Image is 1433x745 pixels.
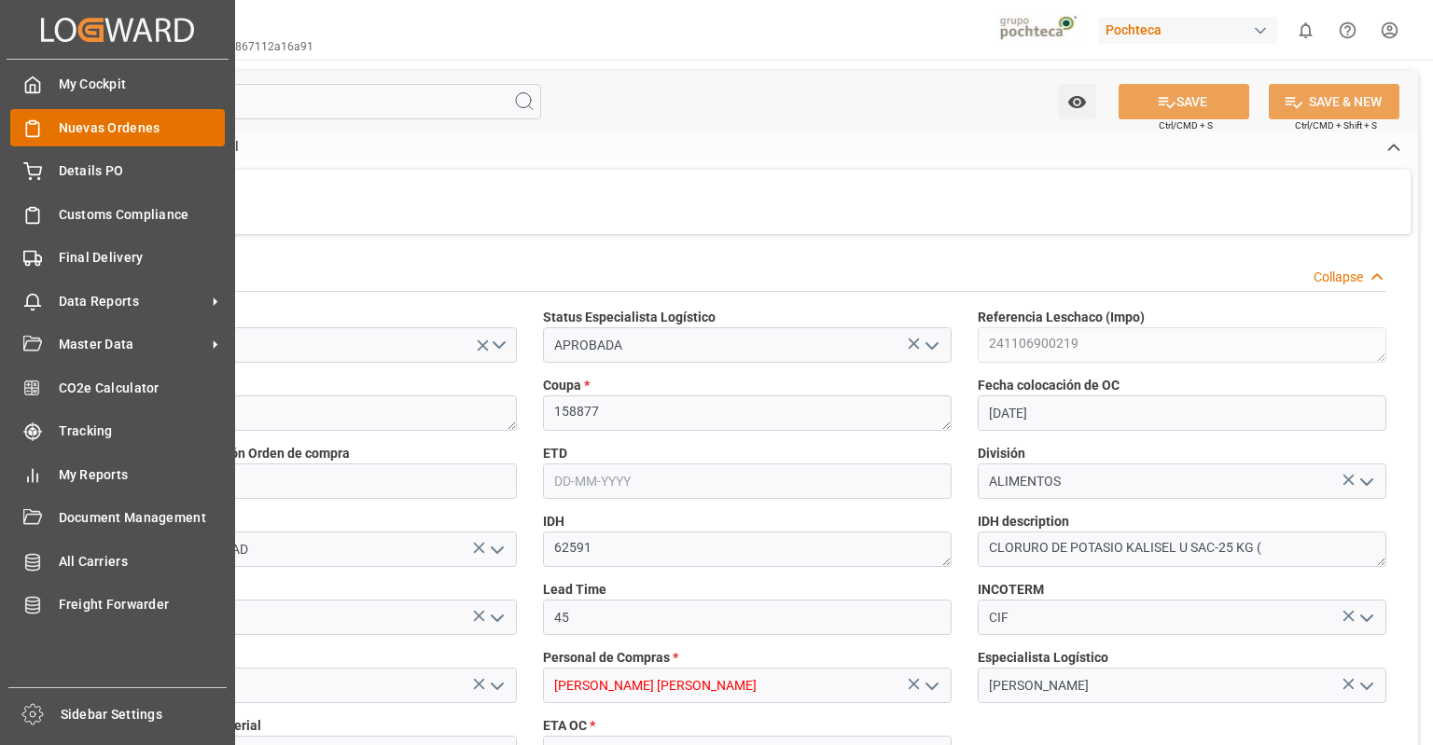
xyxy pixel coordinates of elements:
[59,335,206,354] span: Master Data
[10,369,225,406] a: CO2e Calculator
[108,327,517,363] button: open menu
[59,552,226,572] span: All Carriers
[10,500,225,536] a: Document Management
[543,463,952,499] input: DD-MM-YYYY
[10,109,225,145] a: Nuevas Ordenes
[978,395,1386,431] input: DD-MM-YYYY
[917,331,945,360] button: open menu
[994,14,1086,47] img: pochtecaImg.jpg_1689854062.jpg
[482,671,510,700] button: open menu
[59,248,226,268] span: Final Delivery
[978,308,1145,327] span: Referencia Leschaco (Impo)
[59,595,226,614] span: Freight Forwarder
[543,716,595,736] span: ETA OC
[59,75,226,94] span: My Cockpit
[978,531,1386,567] textarea: CLORURO DE POTASIO KALISEL U SAC-25 KG (
[482,603,510,632] button: open menu
[978,512,1069,531] span: IDH description
[543,668,952,703] input: Type to search/select
[108,395,517,431] textarea: 5000295805
[543,648,678,668] span: Personal de Compras
[1352,671,1380,700] button: open menu
[1295,118,1377,132] span: Ctrl/CMD + Shift + S
[543,531,952,567] textarea: 62591
[1352,467,1380,496] button: open menu
[1159,118,1213,132] span: Ctrl/CMD + S
[1285,9,1327,51] button: show 0 new notifications
[1352,603,1380,632] button: open menu
[1314,268,1363,287] div: Collapse
[978,580,1044,600] span: INCOTERM
[543,308,716,327] span: Status Especialista Logístico
[978,327,1386,363] textarea: 241106900219
[1098,12,1285,48] button: Pochteca
[978,444,1025,463] span: División
[10,240,225,276] a: Final Delivery
[1119,84,1249,119] button: SAVE
[1269,84,1399,119] button: SAVE & NEW
[543,580,606,600] span: Lead Time
[543,376,590,395] span: Coupa
[59,508,226,528] span: Document Management
[10,543,225,579] a: All Carriers
[59,205,226,225] span: Customs Compliance
[108,463,517,499] input: DD-MM-YYYY
[978,376,1120,395] span: Fecha colocación de OC
[543,512,564,531] span: IDH
[10,66,225,103] a: My Cockpit
[108,531,517,567] input: Type to search/select
[59,465,226,485] span: My Reports
[482,535,510,564] button: open menu
[543,444,567,463] span: ETD
[108,600,517,635] input: Ingrese Proveedor
[10,413,225,449] a: Tracking
[917,671,945,700] button: open menu
[61,705,228,724] span: Sidebar Settings
[10,196,225,232] a: Customs Compliance
[10,153,225,189] a: Details PO
[59,292,206,311] span: Data Reports
[59,161,226,181] span: Details PO
[59,118,226,138] span: Nuevas Ordenes
[86,84,541,119] input: Search Fields
[59,379,226,398] span: CO2e Calculator
[1098,17,1277,44] div: Pochteca
[10,456,225,492] a: My Reports
[59,421,226,441] span: Tracking
[978,463,1386,499] input: Type to search/select
[1327,9,1369,51] button: Help Center
[10,586,225,623] a: Freight Forwarder
[543,395,952,431] textarea: 158877
[978,648,1108,668] span: Especialista Logístico
[1058,84,1096,119] button: open menu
